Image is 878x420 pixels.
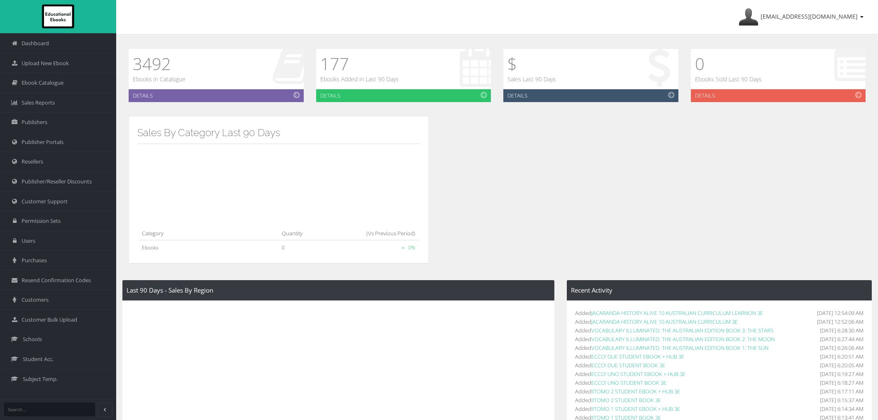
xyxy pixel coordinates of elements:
[316,89,491,102] a: Details
[22,79,63,87] span: Ebook Catalogue
[22,39,49,47] span: Dashboard
[575,370,863,378] li: Added
[133,53,185,75] h1: 3492
[575,361,863,370] li: Added
[22,158,43,166] span: Resellers
[591,353,684,360] a: ECCO! DUE STUDENT EBOOK + HUB 3E
[139,225,278,240] th: Category
[127,287,550,294] h4: Last 90 Days - Sales By Region
[820,396,863,405] span: [DATE] 6:15:37 AM
[23,335,42,343] span: Schools
[325,225,419,240] th: (Vs Previous Period)
[507,75,556,84] p: Sales Last 90 Days
[575,387,863,396] li: Added
[575,352,863,361] li: Added
[817,309,863,317] span: [DATE] 12:54:09 AM
[591,405,680,413] a: IITOMO 1 STUDENT EBOOK + HUB 3E
[22,316,77,324] span: Customer Bulk Upload
[761,12,858,20] span: [EMAIL_ADDRESS][DOMAIN_NAME]
[591,396,661,404] a: IITOMO 2 STUDENT BOOK 3E
[278,225,324,240] th: Quantity
[575,378,863,387] li: Added
[23,375,58,383] span: Subject Temp.
[695,75,762,84] p: Ebooks Sold Last 90 Days
[575,326,863,335] li: Added
[22,237,35,245] span: Users
[820,378,863,387] span: [DATE] 6:18:27 AM
[137,127,420,138] h3: Sales By Category Last 90 Days
[139,240,278,255] td: Ebooks
[23,355,54,363] span: Student Acc.
[507,53,556,75] h1: $
[129,89,304,102] a: Details
[591,335,775,343] a: VOCABULARY ILLUMINATED: THE AUSTRALIAN EDITION BOOK 2: THE MOON
[22,99,55,107] span: Sales Reports
[591,370,685,378] a: ECCO! UNO STUDENT EBOOK + HUB 3E
[591,309,763,317] a: JACARANDA HISTORY ALIVE 10 AUSTRALIAN CURRICULUM LEARNON 3E
[695,53,762,75] h1: 0
[575,344,863,352] li: Added
[22,217,61,225] span: Permission Sets
[575,396,863,405] li: Added
[591,388,680,395] a: IITOMO 2 STUDENT EBOOK + HUB 3E
[591,344,768,352] a: VOCABULARY ILLUMINATED: THE AUSTRALIAN EDITION BOOK 1: THE SUN
[320,75,399,84] p: Ebooks Added in Last 90 Days
[820,344,863,352] span: [DATE] 6:26:06 AM
[820,352,863,361] span: [DATE] 6:20:51 AM
[22,178,92,186] span: Publisher/Reseller Discounts
[575,405,863,413] li: Added
[591,318,738,325] a: JACARANDA HISTORY ALIVE 10 AUSTRALIAN CURRICULUM 3E
[820,370,863,378] span: [DATE] 6:19:27 AM
[4,403,95,416] input: Search...
[22,256,47,264] span: Purchases
[22,198,68,205] span: Customer Support
[820,326,863,335] span: [DATE] 6:28:30 AM
[591,361,665,369] a: ECCO! DUE STUDENT BOOK 3E
[133,75,185,84] p: Ebooks in Catalogue
[820,387,863,396] span: [DATE] 6:17:11 AM
[22,118,47,126] span: Publishers
[22,138,63,146] span: Publisher Portals
[575,309,863,317] li: Added
[325,240,419,255] td: 0%
[22,276,91,284] span: Resend Confirmation Codes
[820,405,863,413] span: [DATE] 6:14:34 AM
[820,335,863,344] span: [DATE] 6:27:44 AM
[820,361,863,370] span: [DATE] 6:20:05 AM
[691,89,866,102] a: Details
[739,7,758,27] img: Avatar
[571,287,868,294] h4: Recent Activity
[817,317,863,326] span: [DATE] 12:52:06 AM
[503,89,678,102] a: Details
[22,59,69,67] span: Upload New Ebook
[575,317,863,326] li: Added
[320,53,399,75] h1: 177
[591,379,666,386] a: ECCO! UNO STUDENT BOOK 3E
[278,240,324,255] td: 0
[591,327,773,334] a: VOCABULARY ILLUMINATED: THE AUSTRALIAN EDITION BOOK 3: THE STARS
[22,296,49,304] span: Customers
[575,335,863,344] li: Added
